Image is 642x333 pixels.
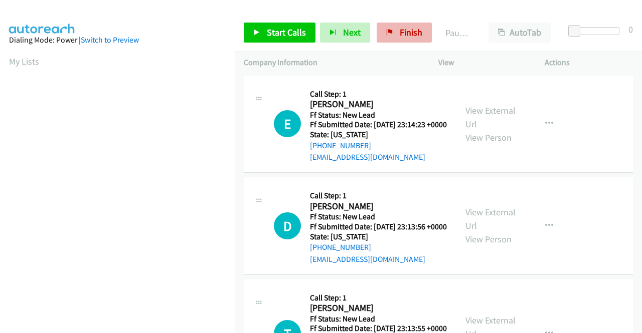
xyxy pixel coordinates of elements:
[445,26,470,40] p: Paused
[310,314,447,324] h5: Ff Status: New Lead
[310,191,447,201] h5: Call Step: 1
[628,23,633,36] div: 0
[465,206,516,231] a: View External Url
[244,23,315,43] a: Start Calls
[310,212,447,222] h5: Ff Status: New Lead
[465,132,512,143] a: View Person
[320,23,370,43] button: Next
[9,34,226,46] div: Dialing Mode: Power |
[310,302,444,314] h2: [PERSON_NAME]
[438,57,527,69] p: View
[274,212,301,239] h1: D
[310,201,444,212] h2: [PERSON_NAME]
[9,56,39,67] a: My Lists
[343,27,361,38] span: Next
[489,23,551,43] button: AutoTab
[310,99,444,110] h2: [PERSON_NAME]
[377,23,432,43] a: Finish
[267,27,306,38] span: Start Calls
[573,27,619,35] div: Delay between calls (in seconds)
[310,152,425,162] a: [EMAIL_ADDRESS][DOMAIN_NAME]
[81,35,139,45] a: Switch to Preview
[310,232,447,242] h5: State: [US_STATE]
[274,110,301,137] div: The call is yet to be attempted
[310,89,447,99] h5: Call Step: 1
[310,293,447,303] h5: Call Step: 1
[274,212,301,239] div: The call is yet to be attempted
[545,57,633,69] p: Actions
[310,120,447,130] h5: Ff Submitted Date: [DATE] 23:14:23 +0000
[244,57,420,69] p: Company Information
[310,141,371,150] a: [PHONE_NUMBER]
[310,110,447,120] h5: Ff Status: New Lead
[310,130,447,140] h5: State: [US_STATE]
[465,233,512,245] a: View Person
[310,222,447,232] h5: Ff Submitted Date: [DATE] 23:13:56 +0000
[465,105,516,130] a: View External Url
[310,254,425,264] a: [EMAIL_ADDRESS][DOMAIN_NAME]
[310,242,371,252] a: [PHONE_NUMBER]
[274,110,301,137] h1: E
[400,27,422,38] span: Finish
